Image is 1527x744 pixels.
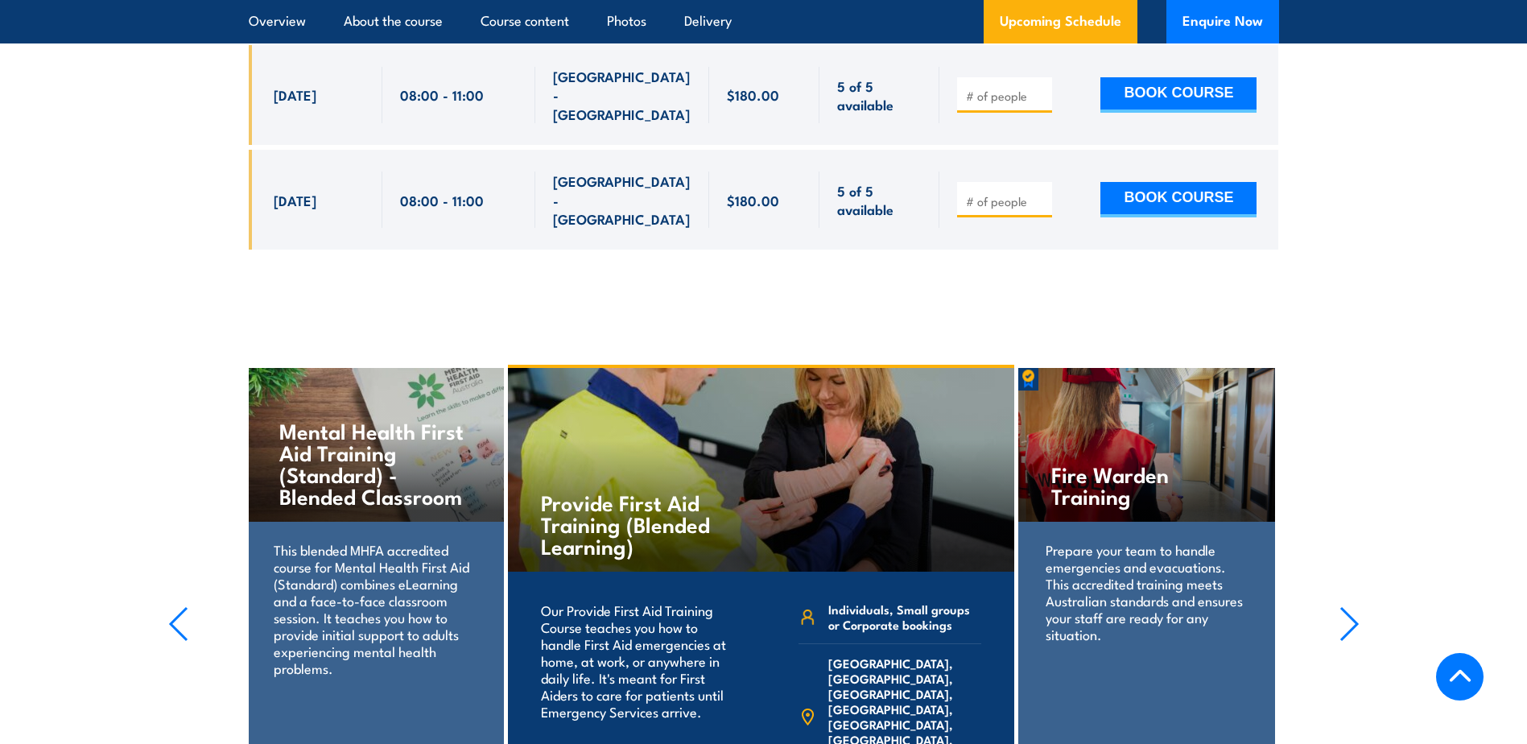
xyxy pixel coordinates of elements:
button: BOOK COURSE [1100,182,1257,217]
span: [DATE] [274,191,316,209]
p: This blended MHFA accredited course for Mental Health First Aid (Standard) combines eLearning and... [274,541,476,676]
input: # of people [966,193,1046,209]
span: $180.00 [727,85,779,104]
span: [DATE] [274,85,316,104]
p: Our Provide First Aid Training Course teaches you how to handle First Aid emergencies at home, at... [541,601,740,720]
h4: Fire Warden Training [1051,463,1242,506]
button: BOOK COURSE [1100,77,1257,113]
span: 08:00 - 11:00 [400,85,484,104]
h4: Provide First Aid Training (Blended Learning) [541,491,730,556]
span: Individuals, Small groups or Corporate bookings [828,601,981,632]
span: 5 of 5 available [837,181,922,219]
h4: Mental Health First Aid Training (Standard) - Blended Classroom [279,420,470,506]
span: 5 of 5 available [837,76,922,114]
span: [GEOGRAPHIC_DATA] - [GEOGRAPHIC_DATA] [553,172,691,228]
span: [GEOGRAPHIC_DATA] - [GEOGRAPHIC_DATA] [553,67,691,123]
span: 08:00 - 11:00 [400,191,484,209]
p: Prepare your team to handle emergencies and evacuations. This accredited training meets Australia... [1046,541,1248,643]
span: $180.00 [727,191,779,209]
input: # of people [966,88,1046,104]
